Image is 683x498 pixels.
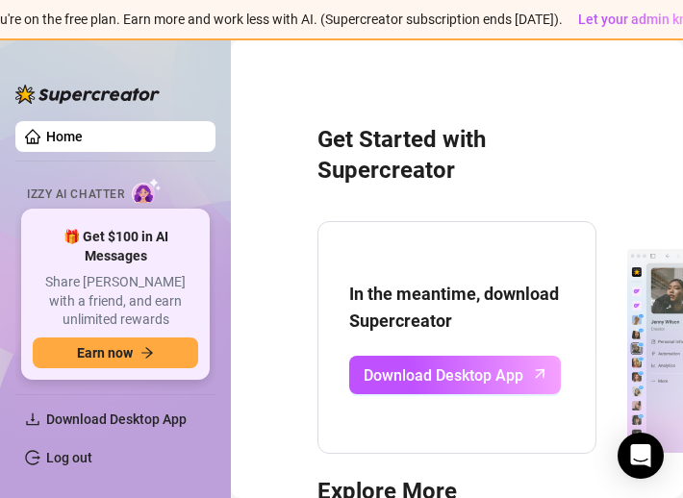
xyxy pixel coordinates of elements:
[46,129,83,144] a: Home
[618,433,664,479] div: Open Intercom Messenger
[77,345,133,361] span: Earn now
[529,363,551,386] span: arrow-up
[364,363,523,387] span: Download Desktop App
[132,178,162,206] img: AI Chatter
[349,356,561,394] a: Download Desktop Apparrow-up
[317,125,596,187] h3: Get Started with Supercreator
[349,284,559,331] strong: In the meantime, download Supercreator
[33,228,198,265] span: 🎁 Get $100 in AI Messages
[33,337,198,368] button: Earn nowarrow-right
[46,450,92,465] a: Log out
[140,346,154,360] span: arrow-right
[46,411,187,427] span: Download Desktop App
[15,85,160,104] img: logo-BBDzfeDw.svg
[25,411,40,427] span: download
[27,186,124,204] span: Izzy AI Chatter
[33,273,198,330] span: Share [PERSON_NAME] with a friend, and earn unlimited rewards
